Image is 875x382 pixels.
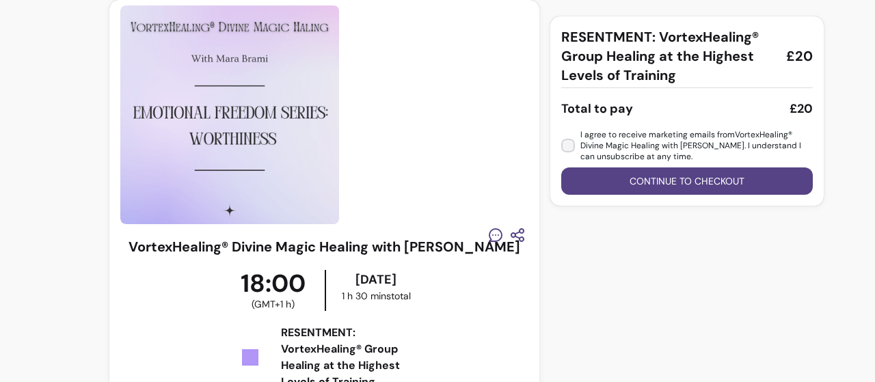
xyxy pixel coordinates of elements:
img: Tickets Icon [239,346,261,368]
button: Continue to checkout [561,167,813,195]
div: Total to pay [561,99,633,118]
span: RESENTMENT: VortexHealing® Group Healing at the Highest Levels of Training [561,27,775,85]
img: https://d3pz9znudhj10h.cloudfront.net/23019071-9192-421a-b3fe-14f6949733db [120,5,339,224]
div: [DATE] [329,270,424,289]
div: £20 [790,99,813,118]
h3: VortexHealing® Divine Magic Healing with [PERSON_NAME] [129,237,520,256]
div: 1 h 30 mins total [329,289,424,303]
span: ( GMT+1 h ) [252,297,295,311]
div: 18:00 [222,270,324,311]
span: £20 [786,46,813,66]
